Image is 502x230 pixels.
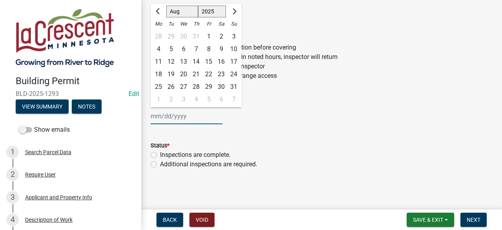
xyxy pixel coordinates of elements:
div: 5 [202,93,215,106]
button: Notes [72,99,102,114]
div: 2 [215,30,227,43]
div: 25 [152,81,165,93]
div: Friday, August 8, 2025 [202,43,215,55]
button: Next [460,213,487,227]
div: Tuesday, August 19, 2025 [165,68,177,81]
div: 19 [165,68,177,81]
div: 16 [215,55,227,68]
div: Mo [152,18,165,30]
div: 20 [177,68,190,81]
div: 5 [165,43,177,55]
div: 11 [152,55,165,68]
label: Status [151,143,169,149]
div: 1 [152,93,165,106]
div: Tuesday, August 26, 2025 [165,81,177,93]
h4: Building Permit [16,75,135,87]
div: Tuesday, July 29, 2025 [165,30,177,43]
div: 21 [190,68,202,81]
div: Saturday, August 23, 2025 [215,68,227,81]
div: 31 [227,81,240,93]
div: 23 [215,68,227,81]
div: Sunday, August 3, 2025 [227,30,240,43]
div: 3 [6,191,19,204]
div: Sunday, August 17, 2025 [227,55,240,68]
div: 8 [202,43,215,55]
div: Thursday, August 28, 2025 [190,81,202,93]
label: Show emails [19,125,70,134]
div: Saturday, August 30, 2025 [215,81,227,93]
wm-modal-confirm: Summary [16,104,69,110]
div: 3 [177,93,190,106]
div: Wednesday, August 6, 2025 [177,43,190,55]
div: Wednesday, August 13, 2025 [177,55,190,68]
div: Require User [25,172,56,177]
wm-modal-confirm: Notes [72,104,102,110]
div: Th [190,18,202,30]
button: Save & Exit [407,213,454,227]
div: Description of Work [25,217,73,223]
div: Thursday, September 4, 2025 [190,93,202,106]
div: Search Parcel Data [25,149,71,155]
span: Back [163,217,177,223]
input: mm/dd/yyyy [151,108,222,124]
div: Thursday, August 14, 2025 [190,55,202,68]
div: 31 [190,30,202,43]
div: 4 [190,93,202,106]
div: Su [227,18,240,30]
div: 17 [227,55,240,68]
wm-modal-confirm: Edit Application Number [129,90,139,98]
div: Saturday, August 2, 2025 [215,30,227,43]
div: 27 [177,81,190,93]
div: Monday, August 18, 2025 [152,68,165,81]
div: 7 [227,93,240,106]
button: Back [156,213,183,227]
select: Select year [198,6,226,18]
label: Additional inspections are required. [160,160,257,169]
div: Sunday, September 7, 2025 [227,93,240,106]
div: 10 [227,43,240,55]
div: Sunday, August 24, 2025 [227,68,240,81]
span: BLD-2025-1293 [16,90,125,98]
div: Thursday, July 31, 2025 [190,30,202,43]
div: Monday, August 4, 2025 [152,43,165,55]
div: Friday, September 5, 2025 [202,93,215,106]
select: Select month [166,6,198,18]
div: Saturday, August 9, 2025 [215,43,227,55]
div: Tuesday, August 12, 2025 [165,55,177,68]
div: Monday, September 1, 2025 [152,93,165,106]
div: Fr [202,18,215,30]
button: Previous month [154,5,163,18]
button: Void [189,213,215,227]
div: 2 [165,93,177,106]
div: Wednesday, August 27, 2025 [177,81,190,93]
div: 24 [227,68,240,81]
div: 30 [177,30,190,43]
div: 4 [6,213,19,226]
span: Next [467,217,480,223]
div: 28 [152,30,165,43]
div: 6 [177,43,190,55]
button: Next month [229,5,238,18]
div: 26 [165,81,177,93]
div: Tu [165,18,177,30]
div: Thursday, August 21, 2025 [190,68,202,81]
div: 29 [165,30,177,43]
div: Wednesday, July 30, 2025 [177,30,190,43]
div: Monday, July 28, 2025 [152,30,165,43]
div: Wednesday, September 3, 2025 [177,93,190,106]
div: 9 [215,43,227,55]
div: Friday, August 29, 2025 [202,81,215,93]
div: Saturday, September 6, 2025 [215,93,227,106]
div: Friday, August 1, 2025 [202,30,215,43]
div: Sunday, August 10, 2025 [227,43,240,55]
div: 13 [177,55,190,68]
div: Sunday, August 31, 2025 [227,81,240,93]
div: 3 [227,30,240,43]
div: Applicant and Property Info [25,195,92,200]
div: 1 [202,30,215,43]
button: View Summary [16,99,69,114]
div: 28 [190,81,202,93]
div: 18 [152,68,165,81]
div: 30 [215,81,227,93]
div: 1 [6,146,19,158]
